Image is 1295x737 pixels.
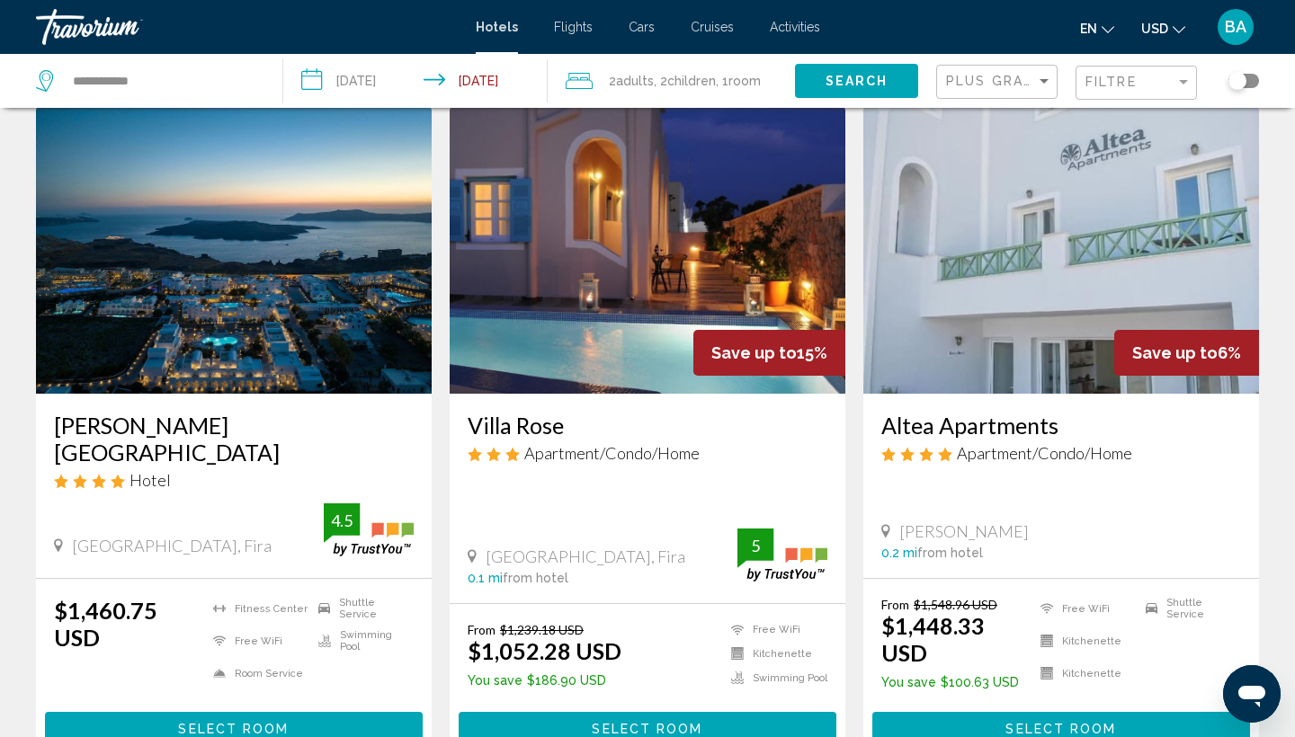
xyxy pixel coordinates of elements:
[500,622,584,637] del: $1,239.18 USD
[881,675,936,689] span: You save
[691,20,734,34] a: Cruises
[178,723,289,737] span: Select Room
[722,622,827,637] li: Free WiFi
[1223,665,1281,723] iframe: Bouton de lancement de la fenêtre de messagerie
[324,510,360,531] div: 4.5
[881,412,1241,439] a: Altea Apartments
[459,716,836,736] a: Select Room
[592,723,702,737] span: Select Room
[1080,15,1114,41] button: Change language
[204,629,308,653] li: Free WiFi
[486,546,685,566] span: [GEOGRAPHIC_DATA], Fira
[554,20,593,34] a: Flights
[524,443,700,463] span: Apartment/Condo/Home
[468,443,827,463] div: 3 star Apartment
[881,443,1241,463] div: 4 star Apartment
[616,74,654,88] span: Adults
[737,528,827,582] img: trustyou-badge.svg
[503,571,568,585] span: from hotel
[548,54,795,108] button: Travelers: 2 adults, 2 children
[129,470,171,490] span: Hotel
[826,75,889,89] span: Search
[693,330,845,376] div: 15%
[468,637,621,664] ins: $1,052.28 USD
[881,675,1032,689] p: $100.63 USD
[914,597,997,612] del: $1,548.96 USD
[1141,15,1185,41] button: Change currency
[722,670,827,686] li: Swimming Pool
[728,74,761,88] span: Room
[204,597,308,620] li: Fitness Center
[283,54,549,108] button: Check-in date: Oct 25, 2025 Check-out date: Oct 31, 2025
[946,75,1052,90] mat-select: Sort by
[204,662,308,685] li: Room Service
[1032,662,1136,685] li: Kitchenette
[1032,597,1136,620] li: Free WiFi
[450,106,845,394] img: Hotel image
[770,20,820,34] a: Activities
[1005,723,1116,737] span: Select Room
[881,597,909,612] span: From
[1212,8,1259,46] button: User Menu
[54,470,414,490] div: 4 star Hotel
[863,106,1259,394] img: Hotel image
[737,535,773,556] div: 5
[917,546,983,560] span: from hotel
[609,68,654,93] span: 2
[476,20,518,34] a: Hotels
[881,612,985,666] ins: $1,448.33 USD
[1215,73,1259,89] button: Toggle map
[711,343,797,362] span: Save up to
[309,629,414,653] li: Swimming Pool
[468,673,621,688] p: $186.90 USD
[629,20,655,34] a: Cars
[1080,22,1097,36] span: en
[881,546,917,560] span: 0.2 mi
[1137,597,1241,620] li: Shuttle Service
[1225,18,1246,36] span: BA
[468,622,496,637] span: From
[654,68,716,93] span: , 2
[872,716,1250,736] a: Select Room
[1085,75,1137,89] span: Filtre
[309,597,414,620] li: Shuttle Service
[468,412,827,439] a: Villa Rose
[899,521,1029,541] span: [PERSON_NAME]
[957,443,1132,463] span: Apartment/Condo/Home
[1114,330,1259,376] div: 6%
[36,9,458,45] a: Travorium
[722,646,827,662] li: Kitchenette
[54,597,157,651] ins: $1,460.75 USD
[468,673,522,688] span: You save
[36,106,432,394] img: Hotel image
[667,74,716,88] span: Children
[324,503,414,556] img: trustyou-badge.svg
[1076,65,1197,102] button: Filter
[54,412,414,466] a: [PERSON_NAME][GEOGRAPHIC_DATA]
[1141,22,1168,36] span: USD
[1032,629,1136,653] li: Kitchenette
[795,64,918,97] button: Search
[468,571,503,585] span: 0.1 mi
[1132,343,1218,362] span: Save up to
[72,536,272,555] span: [GEOGRAPHIC_DATA], Fira
[716,68,761,93] span: , 1
[45,716,423,736] a: Select Room
[946,74,1160,88] span: Plus grandes économies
